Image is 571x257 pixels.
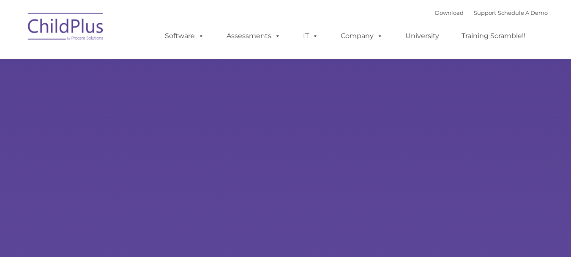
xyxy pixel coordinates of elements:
font: | [435,9,548,16]
a: University [397,28,448,44]
a: Schedule A Demo [498,9,548,16]
a: Company [332,28,391,44]
a: Training Scramble!! [453,28,534,44]
a: Download [435,9,464,16]
a: Support [474,9,496,16]
a: Assessments [218,28,289,44]
a: IT [295,28,327,44]
a: Software [156,28,213,44]
img: ChildPlus by Procare Solutions [24,7,108,49]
